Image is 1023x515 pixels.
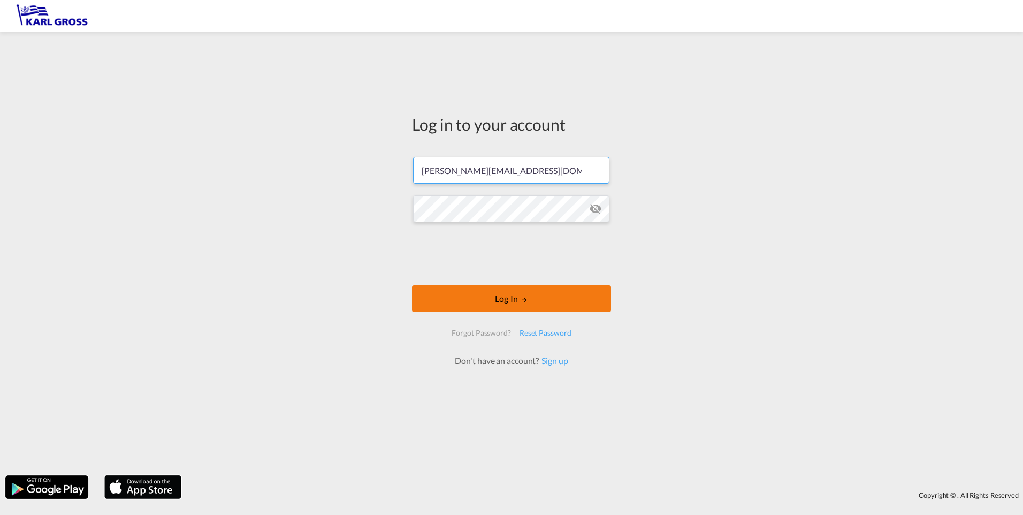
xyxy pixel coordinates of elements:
img: google.png [4,474,89,500]
div: Forgot Password? [447,323,515,343]
a: Sign up [539,355,568,366]
div: Copyright © . All Rights Reserved [187,486,1023,504]
button: LOGIN [412,285,611,312]
iframe: reCAPTCHA [430,233,593,275]
input: Enter email/phone number [413,157,609,184]
div: Don't have an account? [443,355,579,367]
div: Reset Password [515,323,576,343]
img: 3269c73066d711f095e541db4db89301.png [16,4,88,28]
div: Log in to your account [412,113,611,135]
img: apple.png [103,474,182,500]
md-icon: icon-eye-off [589,202,602,215]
